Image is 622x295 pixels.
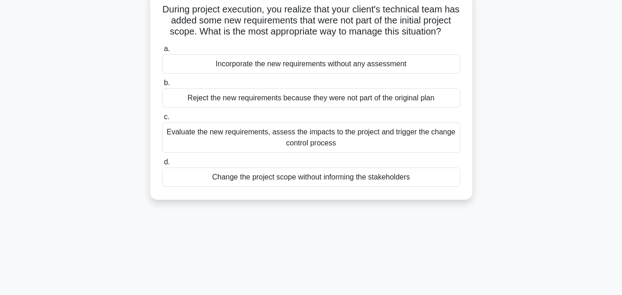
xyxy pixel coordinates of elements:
[162,168,460,187] div: Change the project scope without informing the stakeholders
[161,4,461,38] h5: During project execution, you realize that your client's technical team has added some new requir...
[162,54,460,74] div: Incorporate the new requirements without any assessment
[164,45,170,52] span: a.
[162,88,460,108] div: Reject the new requirements because they were not part of the original plan
[164,158,170,166] span: d.
[164,113,169,121] span: c.
[164,79,170,87] span: b.
[162,122,460,153] div: Evaluate the new requirements, assess the impacts to the project and trigger the change control p...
